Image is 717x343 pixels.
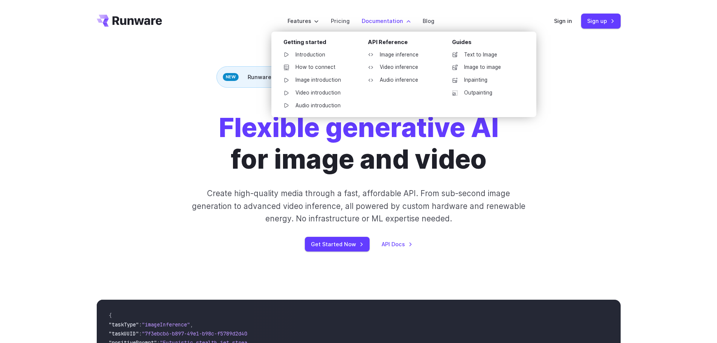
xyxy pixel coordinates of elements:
[446,49,524,61] a: Text to Image
[554,17,572,25] a: Sign in
[382,240,413,248] a: API Docs
[109,330,139,337] span: "taskUUID"
[446,87,524,99] a: Outpainting
[283,38,356,49] div: Getting started
[362,49,440,61] a: Image inference
[446,62,524,73] a: Image to image
[219,111,499,143] strong: Flexible generative AI
[97,15,162,27] a: Go to /
[368,38,440,49] div: API Reference
[446,75,524,86] a: Inpainting
[219,112,499,175] h1: for image and video
[305,237,370,252] a: Get Started Now
[139,330,142,337] span: :
[142,330,256,337] span: "7f3ebcb6-b897-49e1-b98c-f5789d2d40d7"
[191,187,526,225] p: Create high-quality media through a fast, affordable API. From sub-second image generation to adv...
[277,87,356,99] a: Video introduction
[216,66,501,88] div: Runware raises $13M seed funding led by Insight Partners
[109,312,112,319] span: {
[139,321,142,328] span: :
[423,17,434,25] a: Blog
[362,62,440,73] a: Video inference
[277,100,356,111] a: Audio introduction
[581,14,621,28] a: Sign up
[331,17,350,25] a: Pricing
[277,75,356,86] a: Image introduction
[142,321,190,328] span: "imageInference"
[288,17,319,25] label: Features
[452,38,524,49] div: Guides
[190,321,193,328] span: ,
[277,62,356,73] a: How to connect
[277,49,356,61] a: Introduction
[362,17,411,25] label: Documentation
[109,321,139,328] span: "taskType"
[362,75,440,86] a: Audio inference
